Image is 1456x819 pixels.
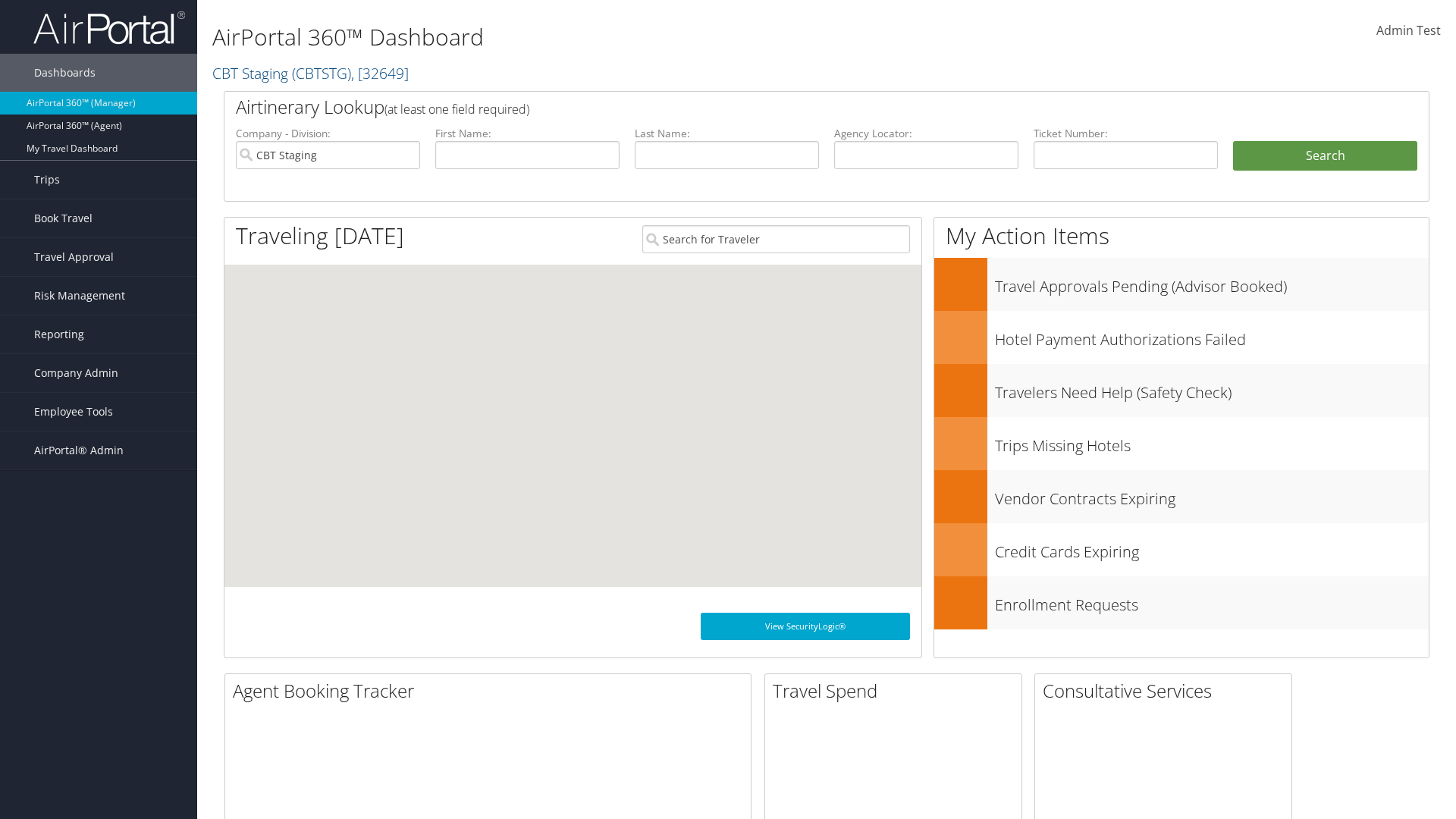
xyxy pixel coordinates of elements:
[995,534,1429,563] h3: Credit Cards Expiring
[934,311,1429,364] a: Hotel Payment Authorizations Failed
[1376,22,1441,39] span: Admin Test
[236,94,1317,120] h2: Airtinerary Lookup
[1034,126,1218,141] label: Ticket Number:
[995,428,1429,457] h3: Trips Missing Hotels
[1043,678,1291,704] h2: Consultative Services
[212,21,1031,53] h1: AirPortal 360™ Dashboard
[34,431,124,469] span: AirPortal® Admin
[34,238,114,276] span: Travel Approval
[834,126,1018,141] label: Agency Locator:
[995,375,1429,403] h3: Travelers Need Help (Safety Check)
[34,199,93,237] span: Book Travel
[233,678,751,704] h2: Agent Booking Tracker
[635,126,819,141] label: Last Name:
[34,277,125,315] span: Risk Management
[934,523,1429,576] a: Credit Cards Expiring
[934,576,1429,629] a: Enrollment Requests
[934,417,1429,470] a: Trips Missing Hotels
[236,220,404,252] h1: Traveling [DATE]
[292,63,351,83] span: ( CBTSTG )
[995,481,1429,510] h3: Vendor Contracts Expiring
[934,258,1429,311] a: Travel Approvals Pending (Advisor Booked)
[934,470,1429,523] a: Vendor Contracts Expiring
[995,268,1429,297] h3: Travel Approvals Pending (Advisor Booked)
[34,354,118,392] span: Company Admin
[701,613,910,640] a: View SecurityLogic®
[34,54,96,92] span: Dashboards
[773,678,1021,704] h2: Travel Spend
[384,101,529,118] span: (at least one field required)
[435,126,620,141] label: First Name:
[995,587,1429,616] h3: Enrollment Requests
[1233,141,1417,171] button: Search
[33,10,185,45] img: airportal-logo.png
[351,63,409,83] span: , [ 32649 ]
[995,322,1429,350] h3: Hotel Payment Authorizations Failed
[34,161,60,199] span: Trips
[236,126,420,141] label: Company - Division:
[34,393,113,431] span: Employee Tools
[934,220,1429,252] h1: My Action Items
[642,225,910,253] input: Search for Traveler
[34,315,84,353] span: Reporting
[934,364,1429,417] a: Travelers Need Help (Safety Check)
[212,63,409,83] a: CBT Staging
[1376,8,1441,55] a: Admin Test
